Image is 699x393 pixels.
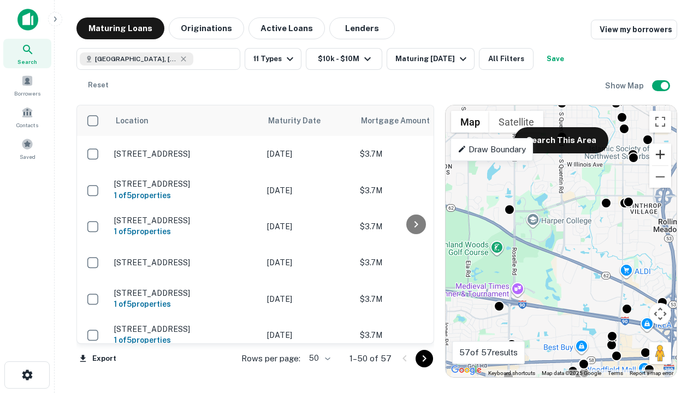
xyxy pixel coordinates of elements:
[514,127,608,153] button: Search This Area
[3,102,51,132] a: Contacts
[16,121,38,129] span: Contacts
[3,70,51,100] a: Borrowers
[81,74,116,96] button: Reset
[649,144,671,165] button: Zoom in
[114,298,256,310] h6: 1 of 5 properties
[114,189,256,201] h6: 1 of 5 properties
[267,257,349,269] p: [DATE]
[95,54,177,64] span: [GEOGRAPHIC_DATA], [GEOGRAPHIC_DATA]
[267,221,349,233] p: [DATE]
[267,184,349,196] p: [DATE]
[115,114,149,127] span: Location
[649,166,671,188] button: Zoom out
[360,329,469,341] p: $3.7M
[3,134,51,163] a: Saved
[542,370,601,376] span: Map data ©2025 Google
[451,111,489,133] button: Show street map
[20,152,35,161] span: Saved
[361,114,444,127] span: Mortgage Amount
[360,148,469,160] p: $3.7M
[306,48,382,70] button: $10k - $10M
[387,48,475,70] button: Maturing [DATE]
[630,370,673,376] a: Report a map error
[360,293,469,305] p: $3.7M
[267,148,349,160] p: [DATE]
[644,271,699,323] iframe: Chat Widget
[489,111,543,133] button: Show satellite imagery
[241,352,300,365] p: Rows per page:
[538,48,573,70] button: Save your search to get updates of matches that match your search criteria.
[114,324,256,334] p: [STREET_ADDRESS]
[114,258,256,267] p: [STREET_ADDRESS]
[448,363,484,377] a: Open this area in Google Maps (opens a new window)
[3,39,51,68] a: Search
[114,149,256,159] p: [STREET_ADDRESS]
[416,350,433,367] button: Go to next page
[268,114,335,127] span: Maturity Date
[14,89,40,98] span: Borrowers
[267,329,349,341] p: [DATE]
[305,350,332,366] div: 50
[360,184,469,196] p: $3.7M
[360,221,469,233] p: $3.7M
[114,179,256,189] p: [STREET_ADDRESS]
[114,216,256,225] p: [STREET_ADDRESS]
[448,363,484,377] img: Google
[395,52,470,65] div: Maturing [DATE]
[76,17,164,39] button: Maturing Loans
[479,48,534,70] button: All Filters
[17,9,38,31] img: capitalize-icon.png
[349,352,392,365] p: 1–50 of 57
[248,17,325,39] button: Active Loans
[267,293,349,305] p: [DATE]
[446,105,677,377] div: 0 0
[329,17,395,39] button: Lenders
[245,48,301,70] button: 11 Types
[608,370,623,376] a: Terms (opens in new tab)
[649,342,671,364] button: Drag Pegman onto the map to open Street View
[459,346,518,359] p: 57 of 57 results
[17,57,37,66] span: Search
[114,288,256,298] p: [STREET_ADDRESS]
[605,80,645,92] h6: Show Map
[114,334,256,346] h6: 1 of 5 properties
[458,143,526,156] p: Draw Boundary
[76,350,119,367] button: Export
[114,225,256,237] h6: 1 of 5 properties
[649,111,671,133] button: Toggle fullscreen view
[360,257,469,269] p: $3.7M
[354,105,475,136] th: Mortgage Amount
[169,17,244,39] button: Originations
[109,105,262,136] th: Location
[591,20,677,39] a: View my borrowers
[262,105,354,136] th: Maturity Date
[488,370,535,377] button: Keyboard shortcuts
